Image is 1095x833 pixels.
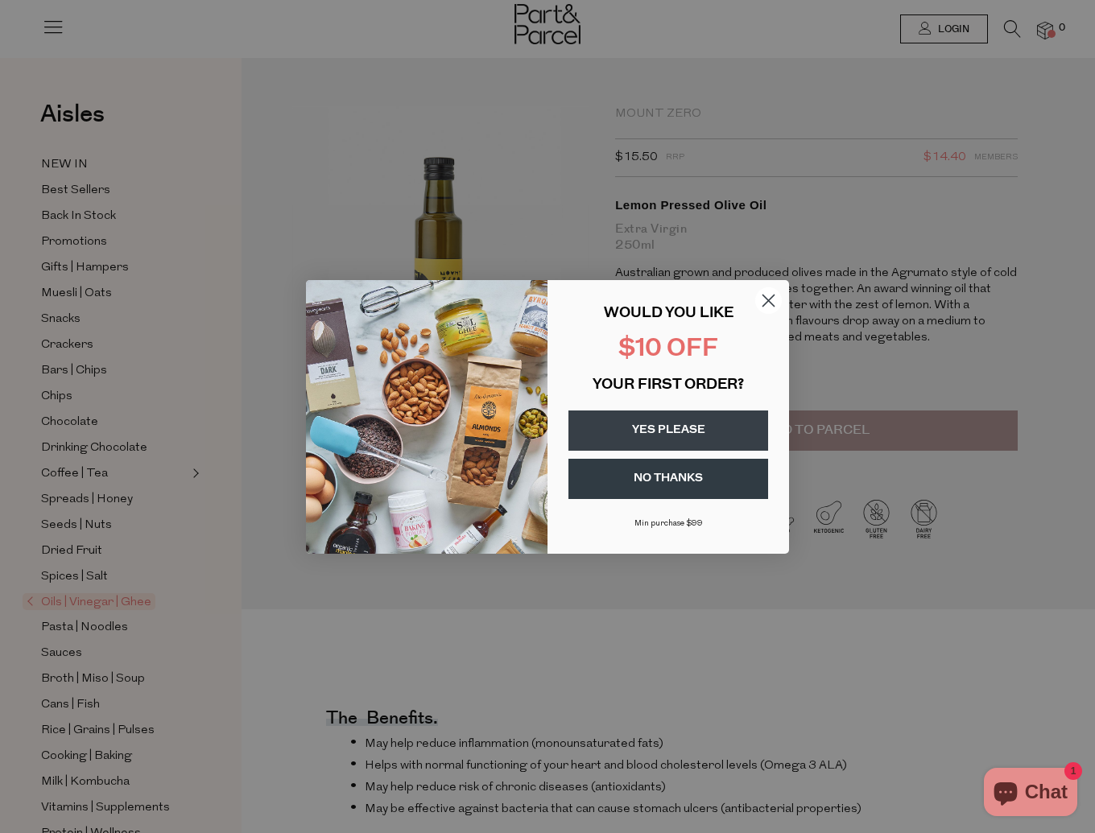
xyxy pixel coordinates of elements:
span: Min purchase $99 [634,519,703,528]
span: YOUR FIRST ORDER? [593,378,744,393]
button: Close dialog [754,287,783,315]
button: NO THANKS [568,459,768,499]
button: YES PLEASE [568,410,768,451]
inbox-online-store-chat: Shopify online store chat [979,768,1082,820]
img: 43fba0fb-7538-40bc-babb-ffb1a4d097bc.jpeg [306,280,547,554]
span: $10 OFF [618,337,718,362]
span: WOULD YOU LIKE [604,307,733,321]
